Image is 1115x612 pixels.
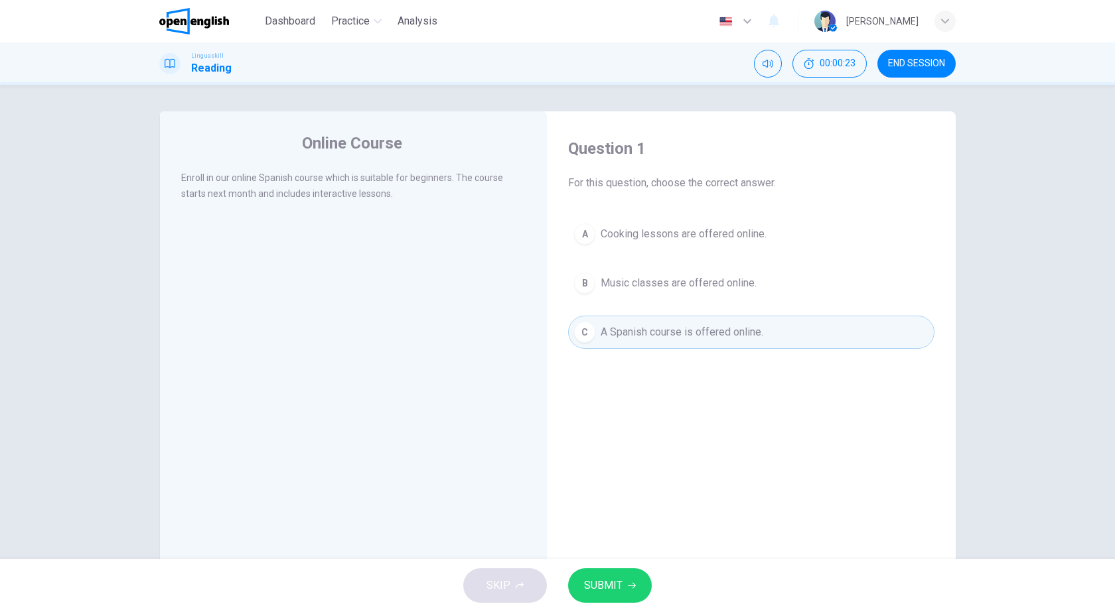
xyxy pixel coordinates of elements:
button: CA Spanish course is offered online. [568,316,934,349]
span: Practice [331,13,370,29]
span: Dashboard [265,13,315,29]
span: For this question, choose the correct answer. [568,175,934,191]
span: Enroll in our online Spanish course which is suitable for beginners. The course starts next month... [181,172,503,199]
div: Mute [754,50,782,78]
span: END SESSION [888,58,945,69]
h4: Online Course [302,133,402,154]
button: BMusic classes are offered online. [568,267,934,300]
div: [PERSON_NAME] [846,13,919,29]
img: Profile picture [814,11,836,32]
img: en [717,17,734,27]
span: Cooking lessons are offered online. [601,226,767,242]
span: Music classes are offered online. [601,275,757,291]
h4: Question 1 [568,138,934,159]
span: A Spanish course is offered online. [601,324,763,340]
span: SUBMIT [584,576,623,595]
button: Analysis [392,9,443,33]
a: OpenEnglish logo [159,8,260,34]
button: SUBMIT [568,568,652,603]
h1: Reading [191,60,232,76]
button: Dashboard [260,9,321,33]
button: 00:00:23 [792,50,867,78]
div: A [574,223,595,245]
span: Linguaskill [191,51,224,60]
button: END SESSION [877,50,956,78]
div: Hide [792,50,867,78]
button: ACooking lessons are offered online. [568,217,934,251]
div: B [574,273,595,294]
button: Practice [326,9,387,33]
span: Analysis [398,13,437,29]
img: OpenEnglish logo [159,8,229,34]
span: 00:00:23 [820,58,855,69]
div: C [574,322,595,343]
